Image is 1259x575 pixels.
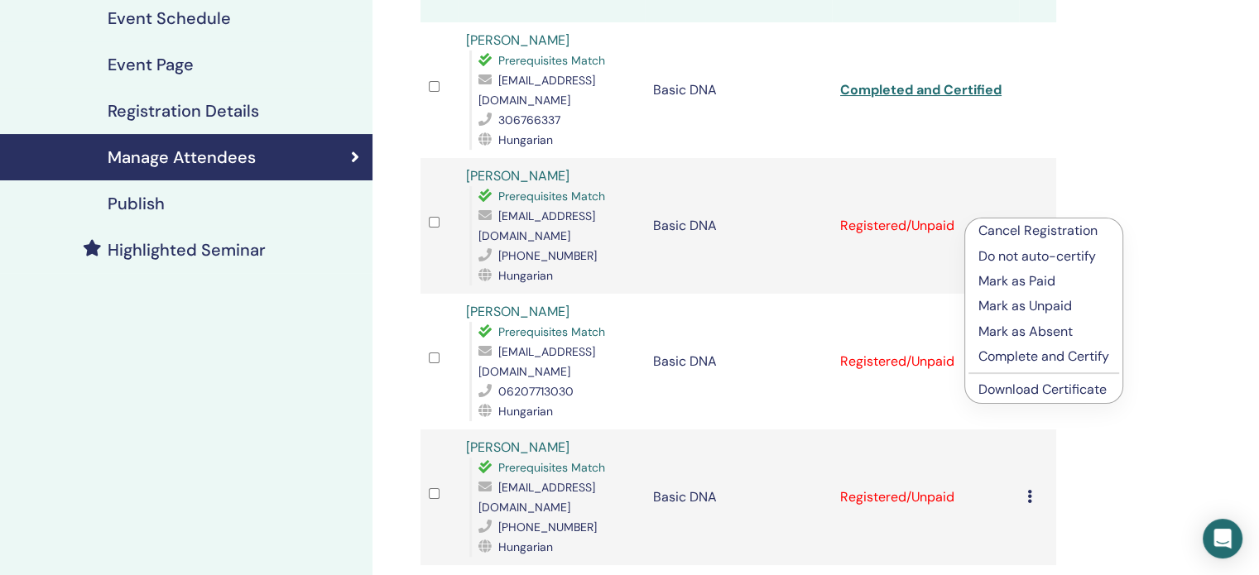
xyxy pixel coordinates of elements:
[498,268,553,283] span: Hungarian
[478,208,595,243] span: [EMAIL_ADDRESS][DOMAIN_NAME]
[978,347,1109,367] p: Complete and Certify
[108,240,266,260] h4: Highlighted Seminar
[108,147,256,167] h4: Manage Attendees
[978,271,1109,291] p: Mark as Paid
[498,460,605,475] span: Prerequisites Match
[645,294,832,429] td: Basic DNA
[108,101,259,121] h4: Registration Details
[498,520,597,534] span: [PHONE_NUMBER]
[108,194,165,213] h4: Publish
[498,248,597,263] span: [PHONE_NUMBER]
[478,73,595,108] span: [EMAIL_ADDRESS][DOMAIN_NAME]
[978,221,1109,241] p: Cancel Registration
[498,324,605,339] span: Prerequisites Match
[478,344,595,379] span: [EMAIL_ADDRESS][DOMAIN_NAME]
[498,539,553,554] span: Hungarian
[978,247,1109,266] p: Do not auto-certify
[498,189,605,204] span: Prerequisites Match
[498,53,605,68] span: Prerequisites Match
[466,438,569,456] a: [PERSON_NAME]
[466,303,569,320] a: [PERSON_NAME]
[498,113,560,127] span: 306766337
[466,31,569,49] a: [PERSON_NAME]
[840,81,1002,98] a: Completed and Certified
[108,8,231,28] h4: Event Schedule
[478,480,595,515] span: [EMAIL_ADDRESS][DOMAIN_NAME]
[498,384,574,399] span: 06207713030
[466,167,569,184] a: [PERSON_NAME]
[108,55,194,74] h4: Event Page
[645,22,832,158] td: Basic DNA
[498,404,553,419] span: Hungarian
[498,132,553,147] span: Hungarian
[978,322,1109,342] p: Mark as Absent
[978,381,1107,398] a: Download Certificate
[1203,519,1242,558] div: Open Intercom Messenger
[645,158,832,294] td: Basic DNA
[978,296,1109,316] p: Mark as Unpaid
[645,429,832,565] td: Basic DNA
